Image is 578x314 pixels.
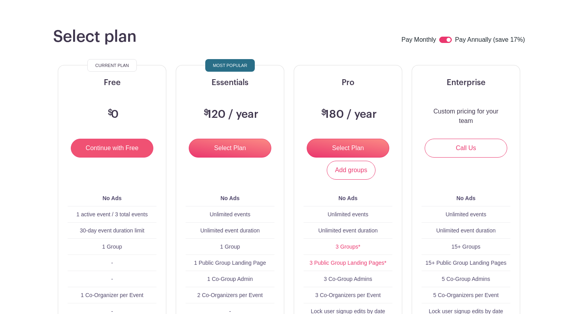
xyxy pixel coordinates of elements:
span: 5 Co-Group Admins [442,276,490,282]
span: 1 Co-Group Admin [207,276,253,282]
label: Pay Annually (save 17%) [455,35,525,45]
h5: Enterprise [422,78,510,87]
span: $ [108,109,113,117]
span: 5 Co-Organizers per Event [433,292,499,298]
b: No Ads [103,195,121,201]
span: Unlimited events [445,211,486,217]
span: Unlimited events [210,211,250,217]
span: 30-day event duration limit [80,227,144,234]
span: Unlimited events [328,211,368,217]
h5: Free [68,78,156,87]
a: 3 Groups* [335,243,360,250]
b: No Ads [339,195,357,201]
h5: Pro [304,78,392,87]
span: 3 Co-Organizers per Event [315,292,381,298]
input: Select Plan [189,139,271,158]
h3: 0 [106,108,119,121]
h1: Select plan [53,27,136,46]
a: Call Us [425,139,507,158]
span: Current Plan [95,61,129,70]
b: No Ads [457,195,475,201]
span: - [111,260,113,266]
span: 1 Co-Organizer per Event [81,292,144,298]
span: 3 Co-Group Admins [324,276,372,282]
span: 2 Co-Organizers per Event [197,292,263,298]
span: - [111,276,113,282]
p: Custom pricing for your team [431,107,501,126]
span: 1 active event / 3 total events [76,211,147,217]
span: 1 Group [220,243,240,250]
span: 1 Public Group Landing Page [194,260,266,266]
b: No Ads [221,195,239,201]
input: Continue with Free [71,139,153,158]
span: Unlimited event duration [201,227,260,234]
h5: Essentials [186,78,274,87]
span: Unlimited event duration [318,227,378,234]
h3: 120 / year [202,108,258,121]
a: 3 Public Group Landing Pages* [309,260,386,266]
span: 15+ Public Group Landing Pages [425,260,506,266]
span: 1 Group [102,243,122,250]
input: Select Plan [307,139,389,158]
span: Unlimited event duration [436,227,496,234]
span: 15+ Groups [451,243,480,250]
a: Add groups [327,161,376,180]
h3: 180 / year [319,108,377,121]
span: Most Popular [213,61,247,70]
span: $ [321,109,326,117]
span: $ [204,109,209,117]
label: Pay Monthly [401,35,436,45]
